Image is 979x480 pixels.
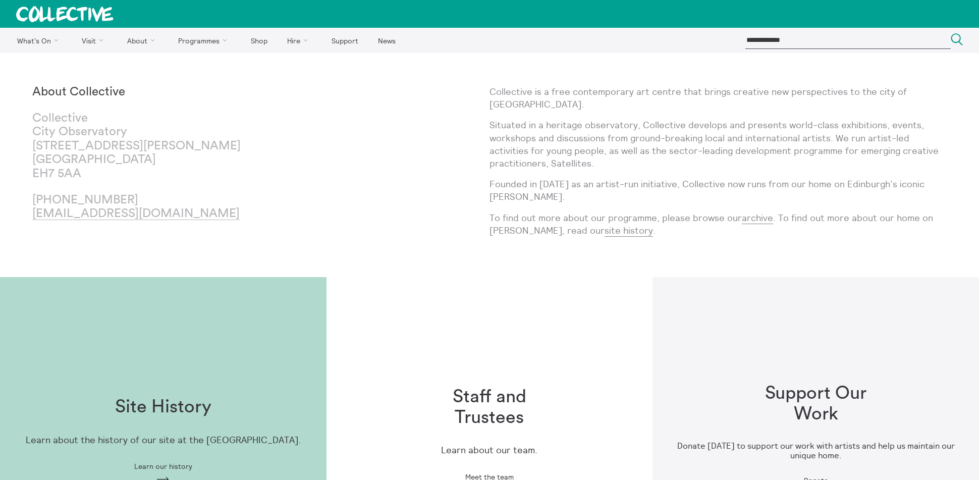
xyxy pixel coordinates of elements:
[489,85,947,111] p: Collective is a free contemporary art centre that brings creative new perspectives to the city of...
[134,462,192,470] span: Learn our history
[742,212,773,224] a: archive
[669,441,963,460] h3: Donate [DATE] to support our work with artists and help us maintain our unique home.
[279,28,321,53] a: Hire
[32,86,125,98] strong: About Collective
[115,397,211,417] h1: Site History
[369,28,404,53] a: News
[73,28,117,53] a: Visit
[26,435,301,446] p: Learn about the history of our site at the [GEOGRAPHIC_DATA].
[489,119,947,170] p: Situated in a heritage observatory, Collective develops and presents world-class exhibitions, eve...
[489,178,947,203] p: Founded in [DATE] as an artist-run initiative, Collective now runs from our home on Edinburgh’s i...
[32,112,261,181] p: Collective City Observatory [STREET_ADDRESS][PERSON_NAME] [GEOGRAPHIC_DATA] EH7 5AA
[489,211,947,237] p: To find out more about our programme, please browse our . To find out more about our home on [PER...
[425,387,554,429] h1: Staff and Trustees
[751,383,881,425] h1: Support Our Work
[8,28,71,53] a: What's On
[605,225,653,237] a: site history
[242,28,276,53] a: Shop
[170,28,240,53] a: Programmes
[32,207,240,220] a: [EMAIL_ADDRESS][DOMAIN_NAME]
[32,193,261,221] p: [PHONE_NUMBER]
[322,28,367,53] a: Support
[118,28,168,53] a: About
[441,445,537,456] p: Learn about our team.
